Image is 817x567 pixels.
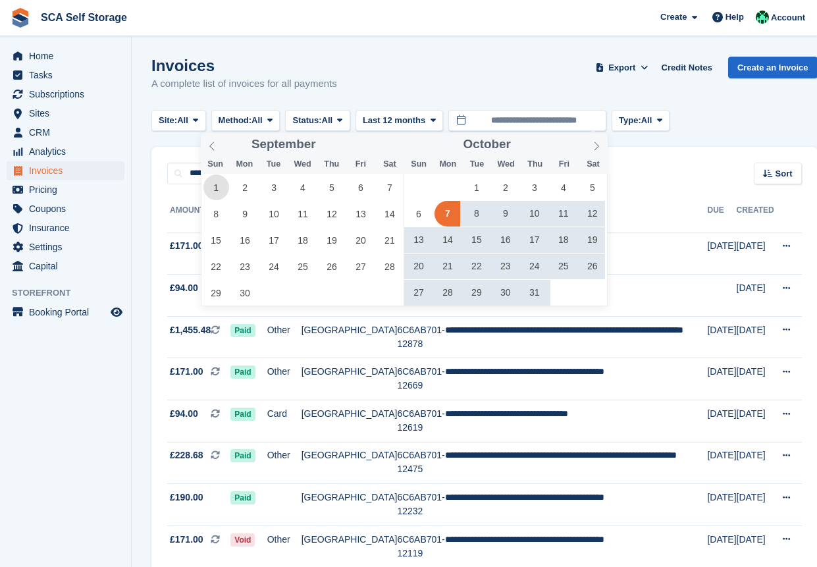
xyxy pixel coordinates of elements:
span: Paid [230,365,255,379]
td: [DATE] [707,358,736,400]
span: September 2, 2024 [232,175,258,200]
span: £1,455.48 [170,323,211,337]
span: £228.68 [170,448,203,462]
td: Other [267,316,302,358]
span: October 30, 2024 [492,280,518,306]
span: September 8, 2024 [203,201,229,227]
span: Void [230,533,255,547]
span: October 13, 2024 [406,227,431,253]
span: Paid [230,491,255,504]
span: October [463,138,511,151]
span: Tue [259,160,288,169]
td: [DATE] [737,275,774,317]
span: October 19, 2024 [579,227,605,253]
span: October 15, 2024 [463,227,489,253]
td: 6C6AB701-12475 [397,442,444,484]
span: £190.00 [170,491,203,504]
a: menu [7,104,124,122]
td: [DATE] [707,484,736,526]
span: September 12, 2024 [319,201,344,227]
span: September 7, 2024 [377,175,402,200]
span: October 25, 2024 [550,254,576,279]
span: September 27, 2024 [348,254,373,279]
button: Type: All [612,110,670,132]
span: September 22, 2024 [203,254,229,279]
a: menu [7,200,124,218]
td: Other [267,358,302,400]
a: menu [7,47,124,65]
span: Sites [29,104,108,122]
span: September 19, 2024 [319,227,344,253]
td: 6C6AB701-12232 [397,484,444,526]
td: [GEOGRAPHIC_DATA] [302,484,398,526]
button: Method: All [211,110,280,132]
span: Last 12 months [363,114,425,127]
span: September 26, 2024 [319,254,344,279]
th: Due [707,200,736,233]
span: September 3, 2024 [261,175,287,200]
span: September 1, 2024 [203,175,229,200]
span: October 1, 2024 [463,175,489,200]
h1: Invoices [151,57,337,74]
span: October 2, 2024 [492,175,518,200]
span: October 17, 2024 [521,227,547,253]
span: October 22, 2024 [463,254,489,279]
input: Year [511,138,552,151]
span: All [322,114,333,127]
img: Ross Chapman [756,11,769,24]
td: 6C6AB701-12878 [397,316,444,358]
span: September 16, 2024 [232,227,258,253]
span: September 25, 2024 [290,254,316,279]
span: All [641,114,652,127]
span: Paid [230,408,255,421]
span: All [251,114,263,127]
a: menu [7,219,124,237]
span: Paid [230,324,255,337]
span: Mon [433,160,462,169]
td: [GEOGRAPHIC_DATA] [302,316,398,358]
span: September 17, 2024 [261,227,287,253]
span: October 4, 2024 [550,175,576,200]
td: Card [267,400,302,443]
span: Booking Portal [29,303,108,321]
td: [DATE] [737,316,774,358]
th: Amount [167,200,230,233]
span: Settings [29,238,108,256]
span: September 13, 2024 [348,201,373,227]
span: October 23, 2024 [492,254,518,279]
td: [DATE] [737,232,774,275]
span: October 28, 2024 [435,280,460,306]
span: October 20, 2024 [406,254,431,279]
span: October 12, 2024 [579,201,605,227]
span: Method: [219,114,252,127]
span: October 14, 2024 [435,227,460,253]
span: Invoices [29,161,108,180]
input: Year [316,138,357,151]
span: Thu [521,160,550,169]
span: Mon [230,160,259,169]
span: £94.00 [170,407,198,421]
span: Wed [288,160,317,169]
span: Analytics [29,142,108,161]
td: [DATE] [737,358,774,400]
a: menu [7,303,124,321]
span: CRM [29,123,108,142]
a: Preview store [109,304,124,320]
a: menu [7,66,124,84]
span: September 10, 2024 [261,201,287,227]
td: [DATE] [707,400,736,443]
button: Site: All [151,110,206,132]
span: Home [29,47,108,65]
span: September 15, 2024 [203,227,229,253]
a: Credit Notes [656,57,718,78]
td: [DATE] [707,442,736,484]
span: October 7, 2024 [435,201,460,227]
span: Export [608,61,635,74]
td: [DATE] [737,442,774,484]
a: menu [7,180,124,199]
span: Sun [404,160,433,169]
button: Export [593,57,651,78]
span: October 10, 2024 [521,201,547,227]
span: All [177,114,188,127]
span: October 29, 2024 [463,280,489,306]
